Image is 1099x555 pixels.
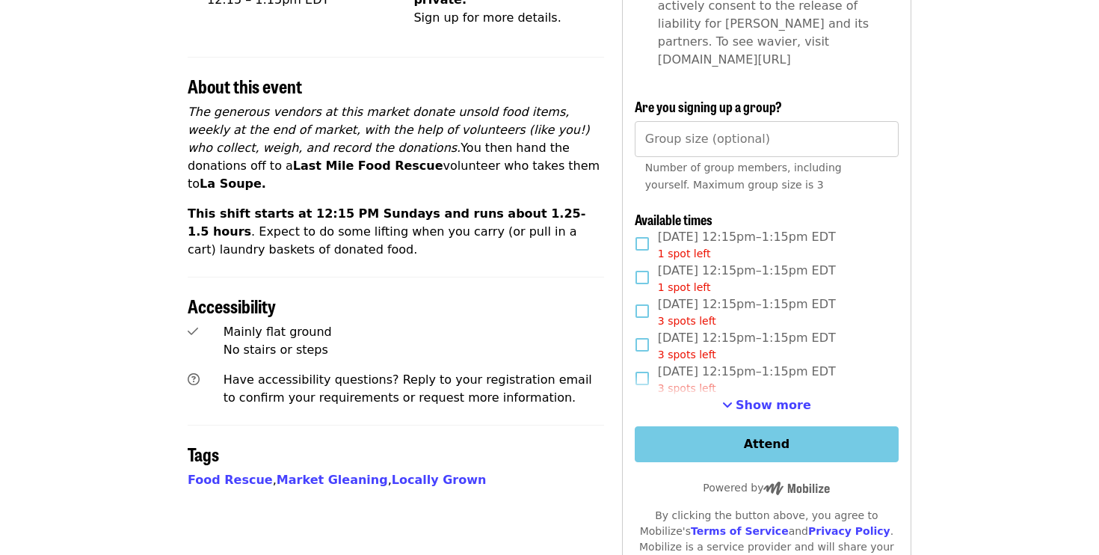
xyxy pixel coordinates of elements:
a: Locally Grown [392,473,487,487]
span: 3 spots left [658,382,716,394]
p: . Expect to do some lifting when you carry (or pull in a cart) laundry baskets of donated food. [188,205,604,259]
span: Powered by [703,482,830,494]
span: 3 spots left [658,349,716,361]
span: [DATE] 12:15pm–1:15pm EDT [658,329,836,363]
div: Mainly flat ground [224,323,604,341]
span: [DATE] 12:15pm–1:15pm EDT [658,262,836,295]
p: You then hand the donations off to a volunteer who takes them to [188,103,604,193]
div: No stairs or steps [224,341,604,359]
span: 3 spots left [658,315,716,327]
span: Accessibility [188,292,276,319]
a: Privacy Policy [808,525,890,537]
strong: This shift starts at 12:15 PM Sundays and runs about 1.25-1.5 hours [188,206,585,239]
span: 1 spot left [658,248,711,260]
span: [DATE] 12:15pm–1:15pm EDT [658,228,836,262]
img: Powered by Mobilize [763,482,830,495]
span: , [188,473,277,487]
i: check icon [188,325,198,339]
button: See more timeslots [722,396,811,414]
span: About this event [188,73,302,99]
a: Terms of Service [691,525,789,537]
i: question-circle icon [188,372,200,387]
span: Are you signing up a group? [635,96,782,116]
em: The generous vendors at this market donate unsold food items, weekly at the end of market, with t... [188,105,590,155]
a: Market Gleaning [277,473,388,487]
a: Food Rescue [188,473,273,487]
button: Attend [635,426,899,462]
span: Show more [736,398,811,412]
span: , [277,473,392,487]
input: [object Object] [635,121,899,157]
span: Have accessibility questions? Reply to your registration email to confirm your requirements or re... [224,372,592,405]
span: Number of group members, including yourself. Maximum group size is 3 [645,162,842,191]
span: Available times [635,209,712,229]
span: [DATE] 12:15pm–1:15pm EDT [658,295,836,329]
span: Tags [188,441,219,467]
strong: La Soupe. [200,177,266,191]
span: 1 spot left [658,281,711,293]
span: [DATE] 12:15pm–1:15pm EDT [658,363,836,396]
strong: Last Mile Food Rescue [293,159,443,173]
span: Sign up for more details. [413,10,561,25]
